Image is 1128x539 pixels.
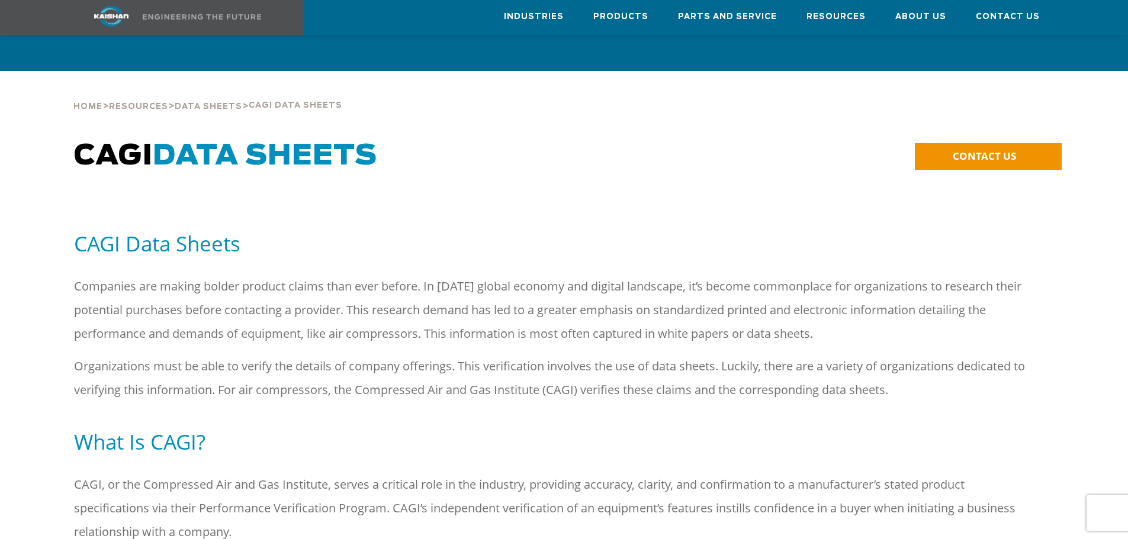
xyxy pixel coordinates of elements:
[504,1,564,33] a: Industries
[67,6,156,27] img: kaishan logo
[895,1,946,33] a: About Us
[895,10,946,24] span: About Us
[504,10,564,24] span: Industries
[953,149,1016,163] span: CONTACT US
[74,275,1033,346] p: Companies are making bolder product claims than ever before. In [DATE] global economy and digital...
[593,10,648,24] span: Products
[976,10,1040,24] span: Contact Us
[74,142,377,170] span: CAGI
[678,10,777,24] span: Parts and Service
[806,10,866,24] span: Resources
[109,101,168,111] a: Resources
[678,1,777,33] a: Parts and Service
[806,1,866,33] a: Resources
[915,143,1062,170] a: CONTACT US
[143,14,261,20] img: Engineering the future
[153,142,377,170] span: Data Sheets
[175,103,242,111] span: Data Sheets
[175,101,242,111] a: Data Sheets
[73,101,102,111] a: Home
[74,428,1055,455] h5: What Is CAGI?
[73,71,342,116] div: > > >
[74,354,1033,402] p: Organizations must be able to verify the details of company offerings. This verification involves...
[109,103,168,111] span: Resources
[976,1,1040,33] a: Contact Us
[593,1,648,33] a: Products
[249,102,342,109] span: Cagi Data Sheets
[74,230,1055,257] h5: CAGI Data Sheets
[73,103,102,111] span: Home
